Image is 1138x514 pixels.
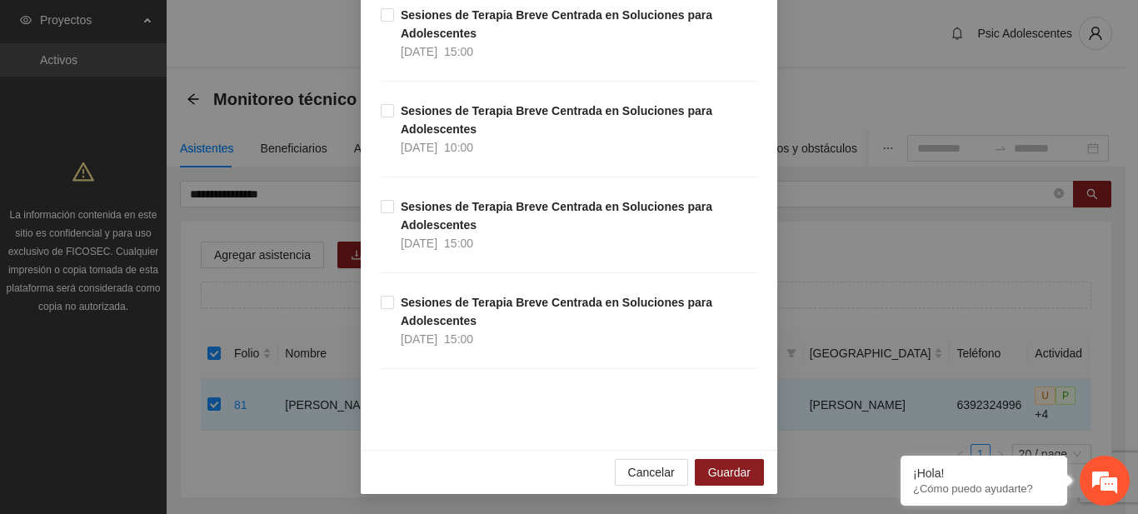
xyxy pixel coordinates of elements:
[444,332,473,346] span: 15:00
[8,339,317,397] textarea: Escriba su mensaje y pulse “Intro”
[444,141,473,154] span: 10:00
[273,8,313,48] div: Minimizar ventana de chat en vivo
[401,45,437,58] span: [DATE]
[87,85,280,107] div: Chatee con nosotros ahora
[913,467,1055,480] div: ¡Hola!
[913,482,1055,495] p: ¿Cómo puedo ayudarte?
[97,164,230,332] span: Estamos en línea.
[695,459,764,486] button: Guardar
[615,459,688,486] button: Cancelar
[401,8,712,40] strong: Sesiones de Terapia Breve Centrada en Soluciones para Adolescentes
[401,237,437,250] span: [DATE]
[708,463,751,482] span: Guardar
[401,141,437,154] span: [DATE]
[444,45,473,58] span: 15:00
[444,237,473,250] span: 15:00
[401,200,712,232] strong: Sesiones de Terapia Breve Centrada en Soluciones para Adolescentes
[401,296,712,327] strong: Sesiones de Terapia Breve Centrada en Soluciones para Adolescentes
[401,104,712,136] strong: Sesiones de Terapia Breve Centrada en Soluciones para Adolescentes
[401,332,437,346] span: [DATE]
[628,463,675,482] span: Cancelar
